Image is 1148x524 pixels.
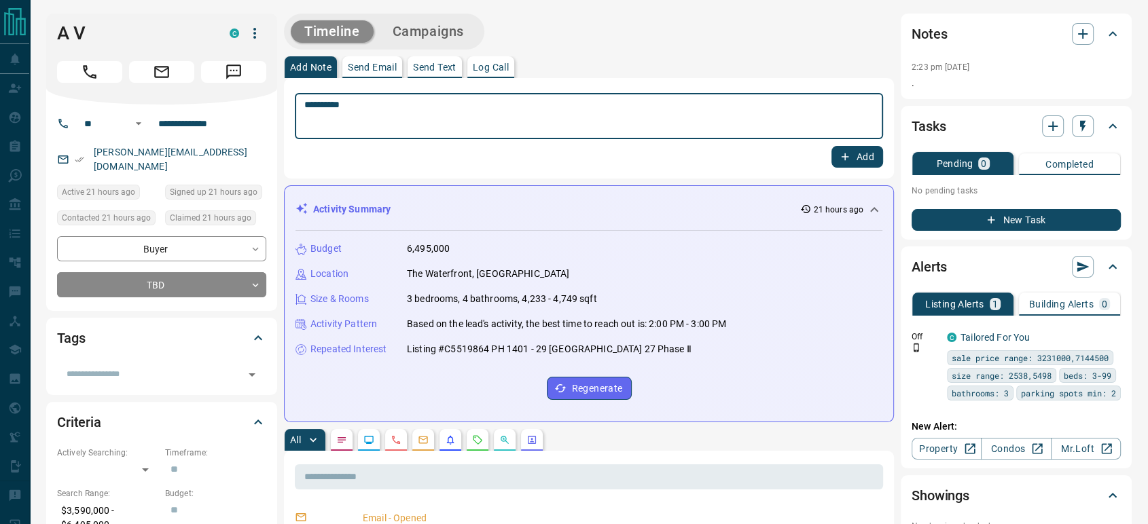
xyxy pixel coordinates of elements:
[165,185,266,204] div: Thu Aug 14 2025
[57,236,266,261] div: Buyer
[1051,438,1121,460] a: Mr.Loft
[912,18,1121,50] div: Notes
[391,434,401,445] svg: Calls
[445,434,456,445] svg: Listing Alerts
[243,365,262,384] button: Open
[291,20,374,43] button: Timeline
[912,438,982,460] a: Property
[912,62,969,72] p: 2:23 pm [DATE]
[310,292,369,306] p: Size & Rooms
[952,351,1109,364] span: sale price range: 3231000,7144500
[57,411,101,433] h2: Criteria
[413,62,456,72] p: Send Text
[57,322,266,354] div: Tags
[57,327,85,349] h2: Tags
[230,29,239,38] div: condos.ca
[992,299,998,309] p: 1
[526,434,537,445] svg: Agent Actions
[952,386,1009,400] span: bathrooms: 3
[912,485,969,506] h2: Showings
[129,61,194,83] span: Email
[912,250,1121,283] div: Alerts
[912,256,947,278] h2: Alerts
[75,155,84,164] svg: Email Verified
[57,210,158,229] div: Thu Aug 14 2025
[912,343,921,352] svg: Push Notification Only
[912,181,1121,201] p: No pending tasks
[62,185,135,199] span: Active 21 hours ago
[310,242,342,256] p: Budget
[981,438,1051,460] a: Condos
[62,211,151,225] span: Contacted 21 hours ago
[130,115,147,132] button: Open
[407,317,726,331] p: Based on the lead's activity, the best time to reach out is: 2:00 PM - 3:00 PM
[912,419,1121,434] p: New Alert:
[1064,369,1111,382] span: beds: 3-99
[912,115,946,137] h2: Tasks
[170,185,257,199] span: Signed up 21 hours ago
[165,487,266,500] p: Budget:
[952,369,1052,382] span: size range: 2538,5498
[1021,386,1116,400] span: parking spots min: 2
[336,434,347,445] svg: Notes
[936,159,973,168] p: Pending
[1102,299,1107,309] p: 0
[407,267,569,281] p: The Waterfront, [GEOGRAPHIC_DATA]
[961,332,1030,343] a: Tailored For You
[57,185,158,204] div: Thu Aug 14 2025
[379,20,478,43] button: Campaigns
[981,159,986,168] p: 0
[925,299,984,309] p: Listing Alerts
[547,377,632,400] button: Regenerate
[310,267,348,281] p: Location
[310,342,387,356] p: Repeated Interest
[912,23,947,45] h2: Notes
[912,479,1121,512] div: Showings
[313,202,391,217] p: Activity Summary
[170,211,251,225] span: Claimed 21 hours ago
[912,209,1121,231] button: New Task
[363,434,374,445] svg: Lead Browsing Activity
[499,434,510,445] svg: Opportunities
[310,317,377,331] p: Activity Pattern
[94,147,247,172] a: [PERSON_NAME][EMAIL_ADDRESS][DOMAIN_NAME]
[1045,160,1094,169] p: Completed
[912,110,1121,143] div: Tasks
[290,62,331,72] p: Add Note
[814,204,863,216] p: 21 hours ago
[57,487,158,500] p: Search Range:
[57,61,122,83] span: Call
[947,333,956,342] div: condos.ca
[407,292,597,306] p: 3 bedrooms, 4 bathrooms, 4,233 - 4,749 sqft
[201,61,266,83] span: Message
[348,62,397,72] p: Send Email
[418,434,429,445] svg: Emails
[57,272,266,297] div: TBD
[165,210,266,229] div: Thu Aug 14 2025
[472,434,483,445] svg: Requests
[831,146,883,168] button: Add
[290,435,301,445] p: All
[1029,299,1094,309] p: Building Alerts
[165,447,266,459] p: Timeframe:
[473,62,509,72] p: Log Call
[57,22,209,44] h1: A V
[57,406,266,438] div: Criteria
[407,342,692,356] p: Listing #C5519864 PH 1401 - 29 [GEOGRAPHIC_DATA] 27 Phase Ⅱ
[407,242,450,256] p: 6,495,000
[912,76,1121,90] p: .
[912,331,939,343] p: Off
[57,447,158,459] p: Actively Searching:
[295,197,882,222] div: Activity Summary21 hours ago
